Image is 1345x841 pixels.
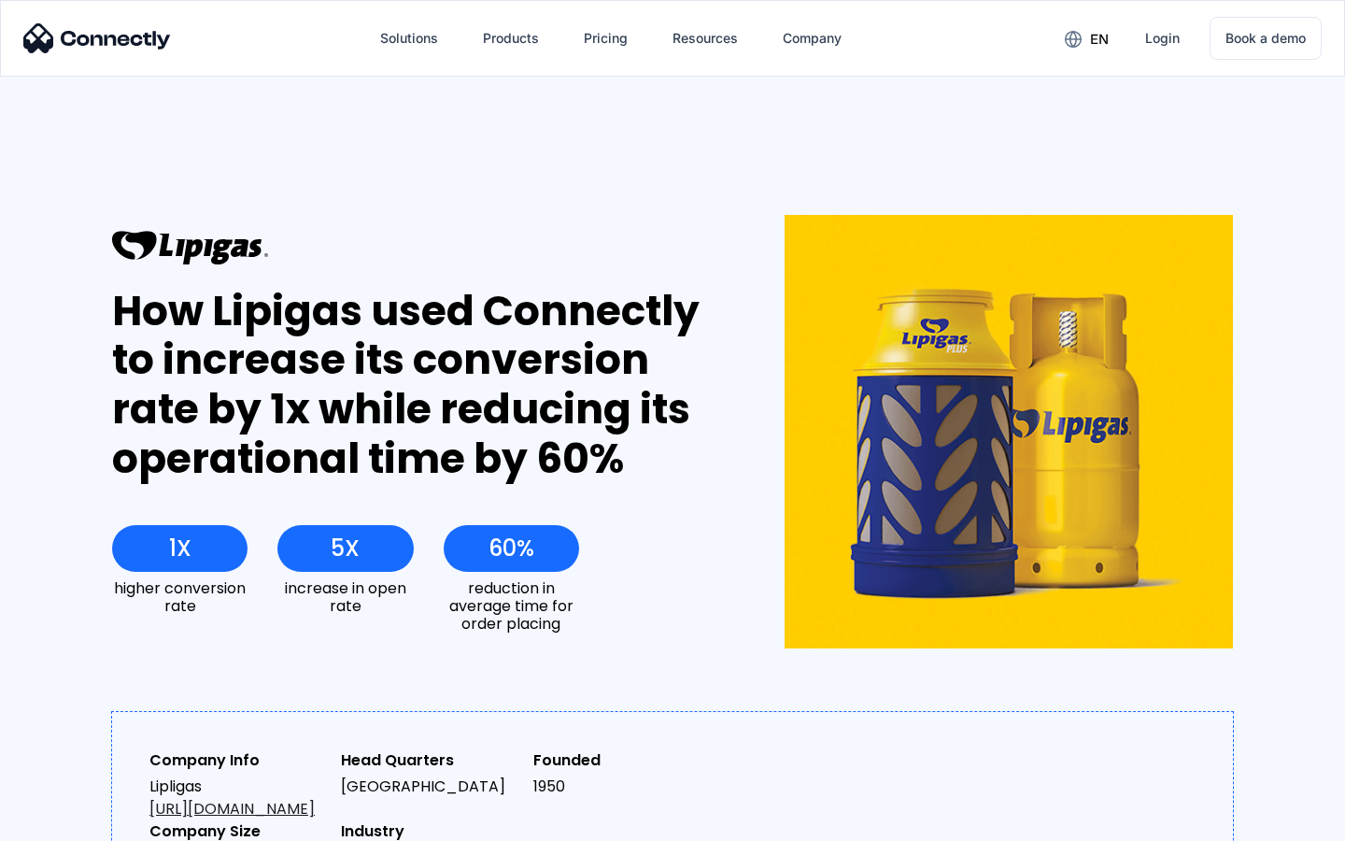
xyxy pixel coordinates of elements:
div: Founded [533,749,710,772]
div: Resources [672,25,738,51]
div: [GEOGRAPHIC_DATA] [341,776,517,798]
a: Book a demo [1210,17,1322,60]
div: Head Quarters [341,749,517,772]
div: Company [783,25,842,51]
div: 60% [488,535,534,562]
a: Login [1130,16,1195,61]
div: 1X [169,535,191,562]
div: increase in open rate [277,579,413,615]
div: Company Info [149,749,326,772]
div: Lipligas [149,776,326,820]
div: Products [483,25,539,51]
div: reduction in average time for order placing [444,579,579,634]
div: Login [1145,25,1180,51]
div: higher conversion rate [112,579,248,615]
div: 5X [331,535,360,562]
img: Connectly Logo [23,23,171,53]
a: Pricing [569,16,643,61]
div: en [1090,26,1109,52]
aside: Language selected: English [19,808,112,834]
ul: Language list [37,808,112,834]
div: Solutions [380,25,438,51]
div: Pricing [584,25,628,51]
div: How Lipigas used Connectly to increase its conversion rate by 1x while reducing its operational t... [112,287,716,484]
a: [URL][DOMAIN_NAME] [149,798,315,820]
div: 1950 [533,776,710,798]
